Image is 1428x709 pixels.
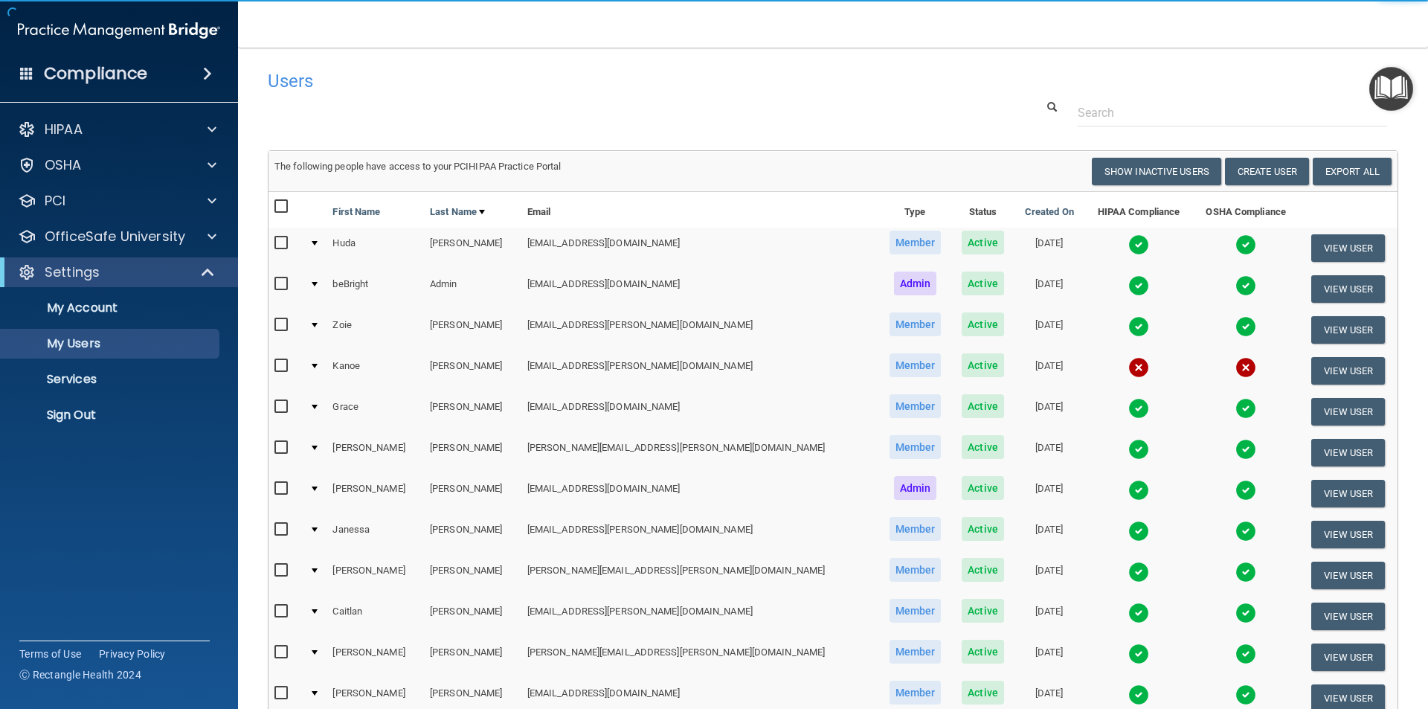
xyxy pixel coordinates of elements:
[327,269,424,309] td: beBright
[521,391,878,432] td: [EMAIL_ADDRESS][DOMAIN_NAME]
[424,269,521,309] td: Admin
[1014,391,1084,432] td: [DATE]
[1014,432,1084,473] td: [DATE]
[327,391,424,432] td: Grace
[327,555,424,596] td: [PERSON_NAME]
[1128,398,1149,419] img: tick.e7d51cea.svg
[424,309,521,350] td: [PERSON_NAME]
[1311,439,1385,466] button: View User
[1025,203,1074,221] a: Created On
[890,353,942,377] span: Member
[890,517,942,541] span: Member
[274,161,562,172] span: The following people have access to your PCIHIPAA Practice Portal
[1311,398,1385,426] button: View User
[1311,234,1385,262] button: View User
[962,599,1004,623] span: Active
[1235,562,1256,583] img: tick.e7d51cea.svg
[327,350,424,391] td: Kanoe
[424,350,521,391] td: [PERSON_NAME]
[10,301,213,315] p: My Account
[521,309,878,350] td: [EMAIL_ADDRESS][PERSON_NAME][DOMAIN_NAME]
[1128,275,1149,296] img: tick.e7d51cea.svg
[327,596,424,637] td: Caitlan
[1092,158,1221,185] button: Show Inactive Users
[1128,562,1149,583] img: tick.e7d51cea.svg
[327,432,424,473] td: [PERSON_NAME]
[1078,99,1387,126] input: Search
[1225,158,1309,185] button: Create User
[327,309,424,350] td: Zoie
[890,312,942,336] span: Member
[1235,316,1256,337] img: tick.e7d51cea.svg
[1128,480,1149,501] img: tick.e7d51cea.svg
[1235,521,1256,542] img: tick.e7d51cea.svg
[1311,644,1385,671] button: View User
[962,558,1004,582] span: Active
[962,272,1004,295] span: Active
[962,394,1004,418] span: Active
[1311,480,1385,507] button: View User
[1014,350,1084,391] td: [DATE]
[1128,234,1149,255] img: tick.e7d51cea.svg
[1235,603,1256,623] img: tick.e7d51cea.svg
[1128,521,1149,542] img: tick.e7d51cea.svg
[890,394,942,418] span: Member
[1235,684,1256,705] img: tick.e7d51cea.svg
[424,637,521,678] td: [PERSON_NAME]
[44,63,147,84] h4: Compliance
[1311,357,1385,385] button: View User
[18,156,216,174] a: OSHA
[1128,357,1149,378] img: cross.ca9f0e7f.svg
[327,637,424,678] td: [PERSON_NAME]
[45,156,82,174] p: OSHA
[424,473,521,514] td: [PERSON_NAME]
[890,558,942,582] span: Member
[424,514,521,555] td: [PERSON_NAME]
[521,473,878,514] td: [EMAIL_ADDRESS][DOMAIN_NAME]
[1014,269,1084,309] td: [DATE]
[894,272,937,295] span: Admin
[18,16,220,45] img: PMB logo
[1014,514,1084,555] td: [DATE]
[878,192,952,228] th: Type
[1128,644,1149,664] img: tick.e7d51cea.svg
[521,269,878,309] td: [EMAIL_ADDRESS][DOMAIN_NAME]
[10,408,213,423] p: Sign Out
[962,640,1004,664] span: Active
[10,372,213,387] p: Services
[521,432,878,473] td: [PERSON_NAME][EMAIL_ADDRESS][PERSON_NAME][DOMAIN_NAME]
[1014,596,1084,637] td: [DATE]
[962,681,1004,705] span: Active
[894,476,937,500] span: Admin
[1369,67,1413,111] button: Open Resource Center
[962,517,1004,541] span: Active
[1128,316,1149,337] img: tick.e7d51cea.svg
[1311,316,1385,344] button: View User
[521,596,878,637] td: [EMAIL_ADDRESS][PERSON_NAME][DOMAIN_NAME]
[18,192,216,210] a: PCI
[424,391,521,432] td: [PERSON_NAME]
[521,192,878,228] th: Email
[1311,521,1385,548] button: View User
[424,228,521,269] td: [PERSON_NAME]
[1128,603,1149,623] img: tick.e7d51cea.svg
[10,336,213,351] p: My Users
[1235,275,1256,296] img: tick.e7d51cea.svg
[1311,275,1385,303] button: View User
[962,231,1004,254] span: Active
[45,228,185,246] p: OfficeSafe University
[332,203,380,221] a: First Name
[19,667,141,682] span: Ⓒ Rectangle Health 2024
[962,353,1004,377] span: Active
[1014,637,1084,678] td: [DATE]
[1235,234,1256,255] img: tick.e7d51cea.svg
[424,596,521,637] td: [PERSON_NAME]
[962,476,1004,500] span: Active
[890,231,942,254] span: Member
[890,681,942,705] span: Member
[268,71,918,91] h4: Users
[18,263,216,281] a: Settings
[45,121,83,138] p: HIPAA
[1014,309,1084,350] td: [DATE]
[1311,603,1385,630] button: View User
